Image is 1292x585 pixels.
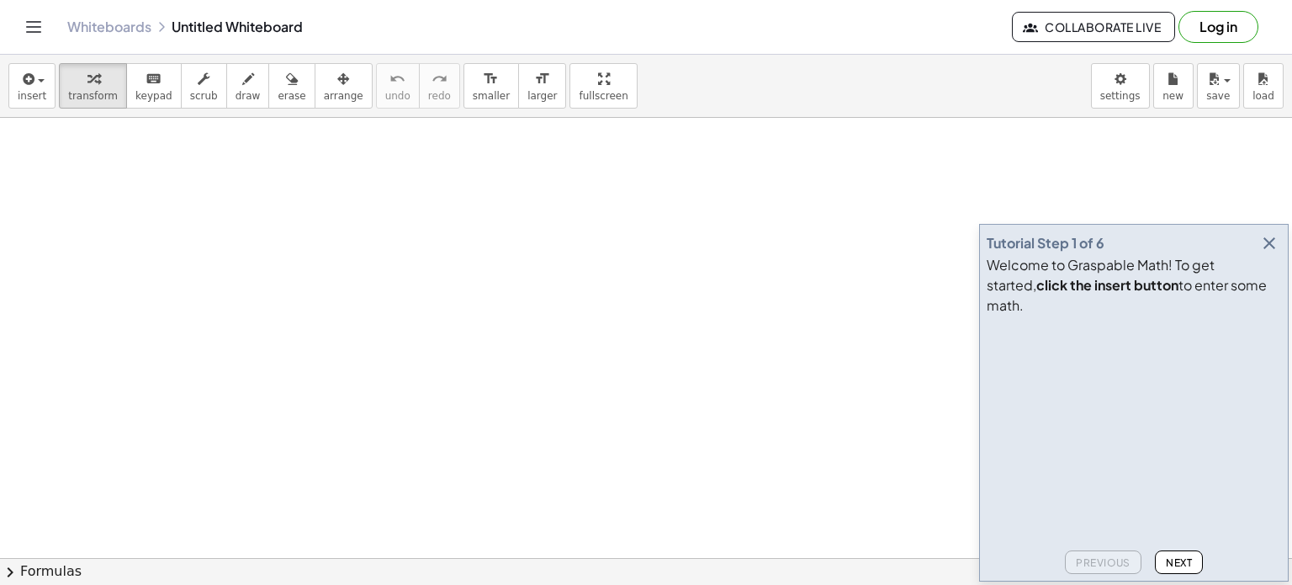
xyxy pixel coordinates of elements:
[419,63,460,109] button: redoredo
[569,63,637,109] button: fullscreen
[534,69,550,89] i: format_size
[1243,63,1284,109] button: load
[1166,556,1192,569] span: Next
[389,69,405,89] i: undo
[1036,276,1178,294] b: click the insert button
[579,90,627,102] span: fullscreen
[278,90,305,102] span: erase
[1162,90,1183,102] span: new
[1026,19,1161,35] span: Collaborate Live
[315,63,373,109] button: arrange
[68,90,118,102] span: transform
[1197,63,1240,109] button: save
[268,63,315,109] button: erase
[428,90,451,102] span: redo
[376,63,420,109] button: undoundo
[8,63,56,109] button: insert
[1155,550,1203,574] button: Next
[18,90,46,102] span: insert
[135,90,172,102] span: keypad
[463,63,519,109] button: format_sizesmaller
[181,63,227,109] button: scrub
[20,13,47,40] button: Toggle navigation
[190,90,218,102] span: scrub
[226,63,270,109] button: draw
[527,90,557,102] span: larger
[987,233,1104,253] div: Tutorial Step 1 of 6
[67,19,151,35] a: Whiteboards
[385,90,410,102] span: undo
[59,63,127,109] button: transform
[473,90,510,102] span: smaller
[1252,90,1274,102] span: load
[483,69,499,89] i: format_size
[518,63,566,109] button: format_sizelarger
[1178,11,1258,43] button: Log in
[987,255,1281,316] div: Welcome to Graspable Math! To get started, to enter some math.
[1206,90,1230,102] span: save
[1153,63,1194,109] button: new
[146,69,161,89] i: keyboard
[1100,90,1141,102] span: settings
[126,63,182,109] button: keyboardkeypad
[324,90,363,102] span: arrange
[1091,63,1150,109] button: settings
[432,69,447,89] i: redo
[236,90,261,102] span: draw
[1012,12,1175,42] button: Collaborate Live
